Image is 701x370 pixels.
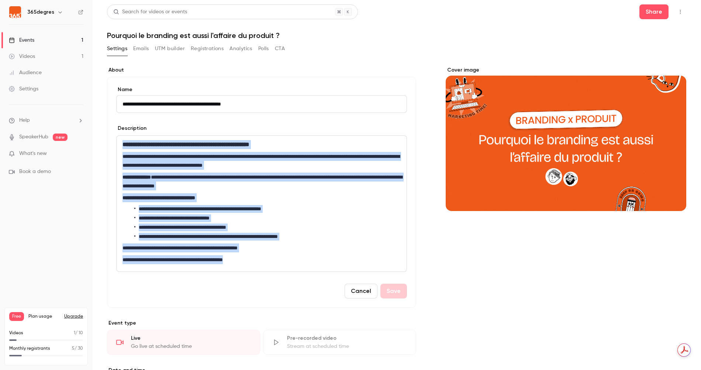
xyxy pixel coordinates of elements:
button: Settings [107,43,127,55]
div: Live [131,335,251,342]
span: Help [19,117,30,124]
h1: Pourquoi le branding est aussi l'affaire du produit ? [107,31,686,40]
p: Monthly registrants [9,345,50,352]
div: Settings [9,85,38,93]
span: Plan usage [28,314,60,319]
p: Videos [9,330,23,336]
button: Cancel [345,284,377,298]
div: Search for videos or events [113,8,187,16]
button: Registrations [191,43,224,55]
h6: 365degres [27,8,54,16]
p: / 30 [72,345,83,352]
span: Book a demo [19,168,51,176]
section: description [116,135,407,272]
span: 5 [72,346,75,351]
span: 1 [74,331,75,335]
button: Emails [133,43,149,55]
span: Free [9,312,24,321]
button: Share [639,4,669,19]
div: Go live at scheduled time [131,343,251,350]
section: Cover image [446,66,686,211]
div: Stream at scheduled time [287,343,407,350]
button: Polls [258,43,269,55]
div: Pre-recorded video [287,335,407,342]
label: About [107,66,416,74]
span: What's new [19,150,47,158]
div: editor [117,136,407,272]
span: new [53,134,68,141]
img: 365degres [9,6,21,18]
label: Cover image [446,66,686,74]
a: SpeakerHub [19,133,48,141]
div: Pre-recorded videoStream at scheduled time [263,330,416,355]
div: Videos [9,53,35,60]
div: Audience [9,69,42,76]
button: Upgrade [64,314,83,319]
label: Name [116,86,407,93]
p: / 10 [74,330,83,336]
p: Event type [107,319,416,327]
div: Events [9,37,34,44]
button: Analytics [229,43,252,55]
div: LiveGo live at scheduled time [107,330,260,355]
li: help-dropdown-opener [9,117,83,124]
label: Description [116,125,146,132]
button: UTM builder [155,43,185,55]
button: CTA [275,43,285,55]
